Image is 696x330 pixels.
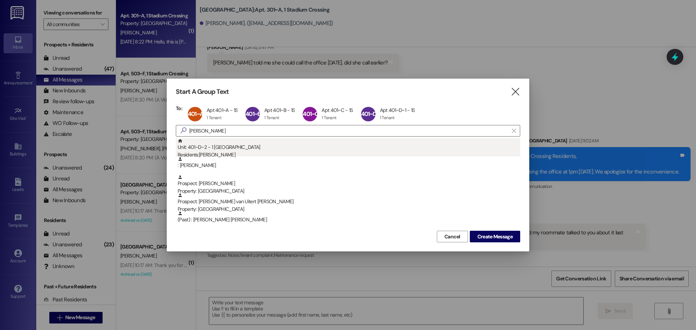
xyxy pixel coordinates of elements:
span: 401~D~1 [361,110,381,118]
h3: Start A Group Text [176,88,229,96]
i:  [512,128,516,134]
div: (Past) : [PERSON_NAME] [PERSON_NAME] [176,211,520,229]
span: 401~B [245,110,261,118]
span: 401~A [188,110,203,118]
span: Cancel [444,233,460,241]
div: Apt 401~A - 1S [207,107,237,113]
div: (Past) : [PERSON_NAME] [PERSON_NAME] [178,211,520,224]
i:  [178,127,189,134]
div: Prospect: [PERSON_NAME] [178,175,520,195]
div: 1 Tenant [380,115,395,121]
span: 401~C [303,110,319,118]
div: : [PERSON_NAME] [178,156,520,169]
div: : [PERSON_NAME] [176,156,520,175]
div: Property: [GEOGRAPHIC_DATA] [178,205,520,213]
div: 1 Tenant [322,115,336,121]
div: Apt 401~B - 1S [264,107,295,113]
input: Search for any contact or apartment [189,126,508,136]
i:  [510,88,520,96]
div: 1 Tenant [207,115,221,121]
div: Prospect: [PERSON_NAME] van Uitert [PERSON_NAME]Property: [GEOGRAPHIC_DATA] [176,193,520,211]
button: Cancel [437,231,468,242]
div: Apt 401~C - 1S [322,107,353,113]
span: Create Message [477,233,513,241]
div: Apt 401~D~1 - 1S [380,107,415,113]
button: Create Message [470,231,520,242]
div: Prospect: [PERSON_NAME]Property: [GEOGRAPHIC_DATA] [176,175,520,193]
div: Unit: 401~D~2 - 1 [GEOGRAPHIC_DATA] [178,138,520,159]
div: Property: [GEOGRAPHIC_DATA] [178,187,520,195]
div: Residents: [PERSON_NAME] [178,151,520,159]
button: Clear text [508,125,520,136]
div: Prospect: [PERSON_NAME] van Uitert [PERSON_NAME] [178,193,520,213]
div: 1 Tenant [264,115,279,121]
h3: To: [176,105,182,112]
div: Unit: 401~D~2 - 1 [GEOGRAPHIC_DATA]Residents:[PERSON_NAME] [176,138,520,156]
